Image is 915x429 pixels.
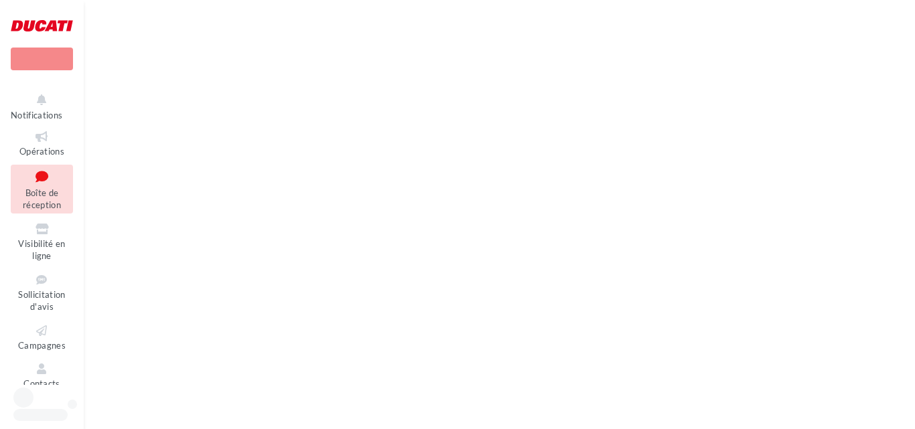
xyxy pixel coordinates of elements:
a: Boîte de réception [11,165,73,213]
span: Boîte de réception [23,187,61,211]
div: Nouvelle campagne [11,48,73,70]
a: Sollicitation d'avis [11,270,73,315]
a: Visibilité en ligne [11,219,73,264]
a: Campagnes [11,321,73,353]
span: Contacts [23,378,60,389]
span: Notifications [11,110,62,120]
span: Campagnes [18,340,66,351]
span: Visibilité en ligne [18,238,65,262]
a: Opérations [11,126,73,159]
span: Sollicitation d'avis [18,289,65,313]
a: Contacts [11,359,73,392]
span: Opérations [19,146,64,157]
